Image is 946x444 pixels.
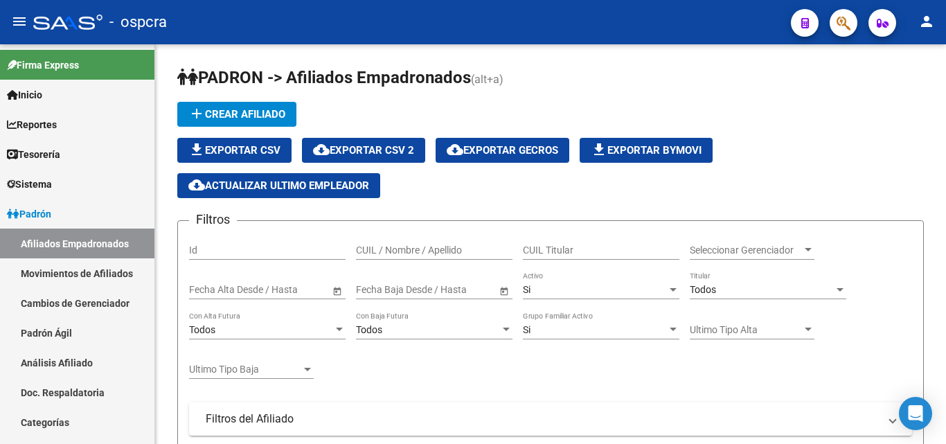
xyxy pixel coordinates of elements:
[313,141,330,158] mat-icon: cloud_download
[313,144,414,157] span: Exportar CSV 2
[11,13,28,30] mat-icon: menu
[189,284,240,296] input: Fecha inicio
[591,144,702,157] span: Exportar Bymovi
[189,402,912,436] mat-expansion-panel-header: Filtros del Afiliado
[690,245,802,256] span: Seleccionar Gerenciador
[7,147,60,162] span: Tesorería
[188,177,205,193] mat-icon: cloud_download
[188,179,369,192] span: Actualizar ultimo Empleador
[188,141,205,158] mat-icon: file_download
[690,324,802,336] span: Ultimo Tipo Alta
[177,138,292,163] button: Exportar CSV
[7,57,79,73] span: Firma Express
[188,105,205,122] mat-icon: add
[188,108,285,121] span: Crear Afiliado
[447,144,558,157] span: Exportar GECROS
[580,138,713,163] button: Exportar Bymovi
[177,173,380,198] button: Actualizar ultimo Empleador
[189,364,301,375] span: Ultimo Tipo Baja
[7,177,52,192] span: Sistema
[523,284,530,295] span: Si
[251,284,319,296] input: Fecha fin
[177,102,296,127] button: Crear Afiliado
[330,283,344,298] button: Open calendar
[189,210,237,229] h3: Filtros
[447,141,463,158] mat-icon: cloud_download
[177,68,471,87] span: PADRON -> Afiliados Empadronados
[918,13,935,30] mat-icon: person
[690,284,716,295] span: Todos
[109,7,167,37] span: - ospcra
[206,411,879,427] mat-panel-title: Filtros del Afiliado
[471,73,503,86] span: (alt+a)
[7,117,57,132] span: Reportes
[356,284,407,296] input: Fecha inicio
[436,138,569,163] button: Exportar GECROS
[591,141,607,158] mat-icon: file_download
[418,284,486,296] input: Fecha fin
[7,87,42,103] span: Inicio
[302,138,425,163] button: Exportar CSV 2
[7,206,51,222] span: Padrón
[899,397,932,430] div: Open Intercom Messenger
[497,283,511,298] button: Open calendar
[188,144,280,157] span: Exportar CSV
[189,324,215,335] span: Todos
[356,324,382,335] span: Todos
[523,324,530,335] span: Si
